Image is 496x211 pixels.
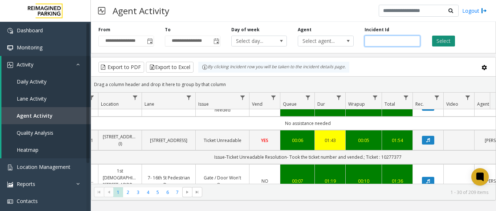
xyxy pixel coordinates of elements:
span: Wrapup [348,101,365,107]
span: Quality Analysis [17,129,53,136]
a: 01:54 [386,137,408,144]
span: Go to the last page [192,187,202,197]
div: Data table [91,93,496,184]
span: Toggle popup [146,36,154,46]
a: [STREET_ADDRESS] [146,137,191,144]
span: Go to the next page [184,189,190,195]
label: Day of week [231,27,260,33]
a: Heatmap [1,141,91,158]
span: Reports [17,180,35,187]
span: Select agent... [298,36,342,46]
a: Daily Activity [1,73,91,90]
a: Gate / Door Won't Open [200,174,245,188]
img: 'icon' [7,165,13,170]
span: Daily Activity [17,78,46,85]
span: Page 3 [133,187,143,197]
label: Incident Id [365,27,389,33]
img: 'icon' [7,62,13,68]
span: Select day... [232,36,276,46]
a: Issue Filter Menu [238,93,248,102]
a: Wrapup Filter Menu [370,93,380,102]
label: From [98,27,110,33]
a: Logout [462,7,487,15]
h3: Agent Activity [109,2,173,20]
a: Lane Activity [1,90,91,107]
a: Lane Filter Menu [184,93,194,102]
a: 01:19 [319,178,341,184]
span: Page 7 [172,187,182,197]
button: Export to Excel [146,62,194,73]
span: Vend [252,101,263,107]
img: logout [481,7,487,15]
span: Page 6 [163,187,172,197]
a: [STREET_ADDRESS] (I) [103,133,137,147]
span: Page 2 [123,187,133,197]
a: 00:05 [350,137,377,144]
span: Location Management [17,163,70,170]
a: 00:06 [285,137,310,144]
span: Queue [283,101,297,107]
span: Total [385,101,395,107]
span: Page 4 [143,187,153,197]
span: Location [101,101,119,107]
a: Dur Filter Menu [334,93,344,102]
span: Video [446,101,458,107]
span: Monitoring [17,44,42,51]
kendo-pager-info: 1 - 30 of 209 items [207,189,488,195]
a: Location Filter Menu [130,93,140,102]
a: NO [254,178,276,184]
a: Total Filter Menu [401,93,411,102]
span: YES [261,137,268,143]
span: Page 1 [113,187,123,197]
a: 7- 16th St Pedestrian Door [146,174,191,188]
a: Vend Filter Menu [269,93,279,102]
a: Video Filter Menu [463,93,473,102]
img: infoIcon.svg [202,64,208,70]
span: Lane Activity [17,95,46,102]
div: Drag a column header and drop it here to group by that column [91,78,496,91]
label: To [165,27,171,33]
span: Lane [145,101,154,107]
span: Activity [17,61,33,68]
a: Queue Filter Menu [303,93,313,102]
a: YES [254,137,276,144]
a: Rec. Filter Menu [432,93,442,102]
img: 'icon' [7,45,13,51]
span: Dur [317,101,325,107]
a: 01:43 [319,137,341,144]
label: Agent [298,27,312,33]
a: Activity [1,56,91,73]
span: Rec. [415,101,424,107]
span: Agent [477,101,489,107]
button: Export to PDF [98,62,144,73]
span: Heatmap [17,146,38,153]
a: Lot Filter Menu [87,93,97,102]
span: Page 5 [153,187,163,197]
span: Issue [198,101,209,107]
a: Ticket Unreadable [200,137,245,144]
img: 'icon' [7,199,13,204]
span: NO [261,178,268,184]
span: Go to the last page [194,189,200,195]
img: 'icon' [7,28,13,34]
span: Go to the next page [182,187,192,197]
span: Dashboard [17,27,43,34]
a: 00:07 [285,178,310,184]
a: 00:10 [350,178,377,184]
a: Quality Analysis [1,124,91,141]
a: Agent Activity [1,107,91,124]
a: 01:36 [386,178,408,184]
a: 1st [DEMOGRAPHIC_DATA], [STREET_ADDRESS] (L) [103,167,137,195]
div: By clicking Incident row you will be taken to the incident details page. [198,62,349,73]
span: Agent Activity [17,112,53,119]
img: 'icon' [7,182,13,187]
span: Toggle popup [212,36,220,46]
